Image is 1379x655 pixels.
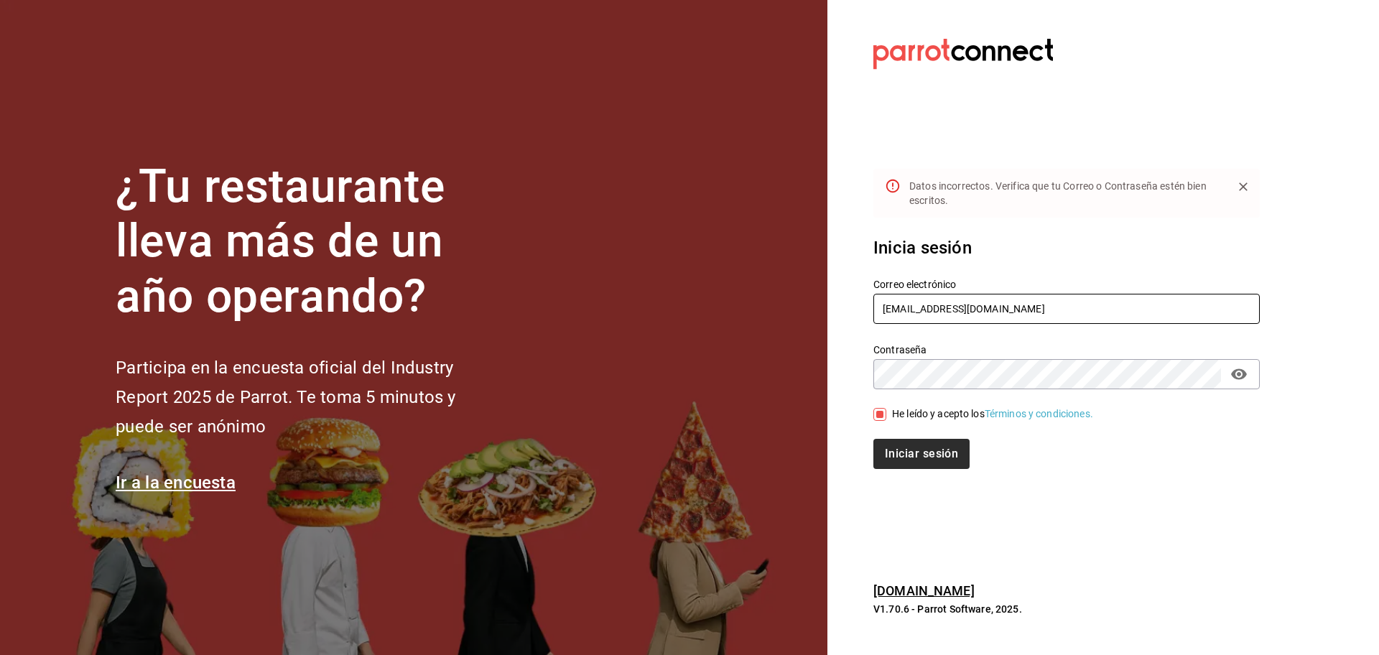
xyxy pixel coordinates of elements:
[1232,176,1254,198] button: Close
[873,583,975,598] a: [DOMAIN_NAME]
[892,407,1093,422] div: He leído y acepto los
[116,473,236,493] a: Ir a la encuesta
[873,602,1260,616] p: V1.70.6 - Parrot Software, 2025.
[873,235,1260,261] h3: Inicia sesión
[909,173,1221,213] div: Datos incorrectos. Verifica que tu Correo o Contraseña estén bien escritos.
[873,439,970,469] button: Iniciar sesión
[873,279,1260,289] label: Correo electrónico
[1227,362,1251,386] button: passwordField
[873,294,1260,324] input: Ingresa tu correo electrónico
[116,159,503,325] h1: ¿Tu restaurante lleva más de un año operando?
[116,353,503,441] h2: Participa en la encuesta oficial del Industry Report 2025 de Parrot. Te toma 5 minutos y puede se...
[873,344,1260,354] label: Contraseña
[985,408,1093,419] a: Términos y condiciones.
